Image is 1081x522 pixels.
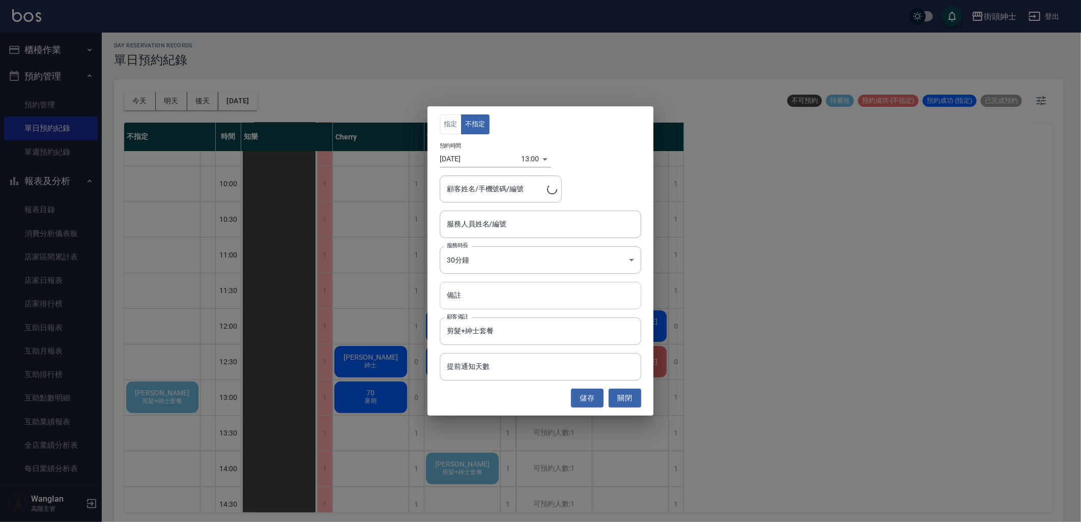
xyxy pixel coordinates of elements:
[447,242,468,249] label: 服務時長
[571,389,604,408] button: 儲存
[447,313,468,321] label: 顧客備註
[461,114,490,134] button: 不指定
[440,142,461,150] label: 預約時間
[440,114,462,134] button: 指定
[440,246,641,274] div: 30分鐘
[440,151,521,167] input: Choose date, selected date is 2025-08-23
[609,389,641,408] button: 關閉
[521,151,539,167] div: 13:00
